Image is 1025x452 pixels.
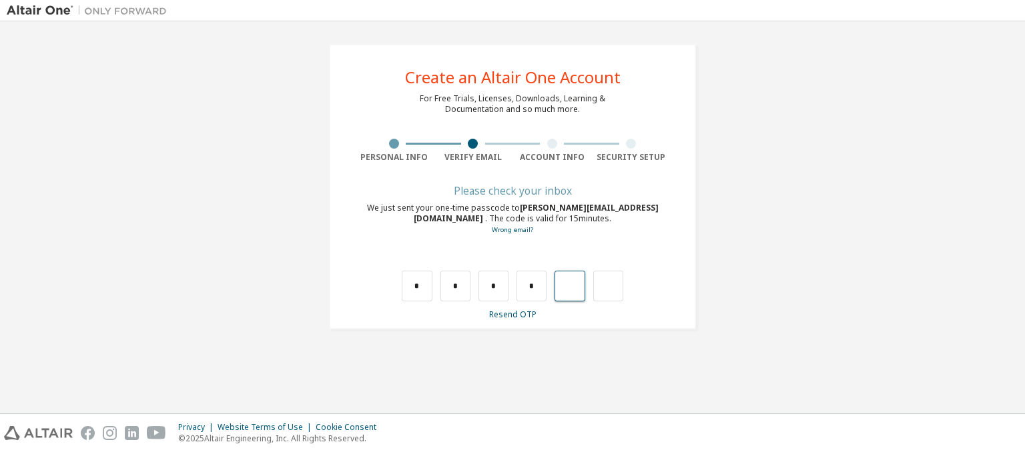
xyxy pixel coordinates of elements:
div: Website Terms of Use [218,422,316,433]
div: Cookie Consent [316,422,384,433]
img: altair_logo.svg [4,426,73,440]
img: youtube.svg [147,426,166,440]
div: Privacy [178,422,218,433]
div: Security Setup [592,152,671,163]
img: Altair One [7,4,174,17]
img: instagram.svg [103,426,117,440]
img: linkedin.svg [125,426,139,440]
div: For Free Trials, Licenses, Downloads, Learning & Documentation and so much more. [420,93,605,115]
div: Create an Altair One Account [405,69,621,85]
a: Go back to the registration form [492,225,533,234]
img: facebook.svg [81,426,95,440]
span: [PERSON_NAME][EMAIL_ADDRESS][DOMAIN_NAME] [414,202,659,224]
div: Please check your inbox [354,187,671,195]
div: Account Info [512,152,592,163]
a: Resend OTP [489,309,537,320]
div: We just sent your one-time passcode to . The code is valid for 15 minutes. [354,203,671,235]
div: Verify Email [434,152,513,163]
div: Personal Info [354,152,434,163]
p: © 2025 Altair Engineering, Inc. All Rights Reserved. [178,433,384,444]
